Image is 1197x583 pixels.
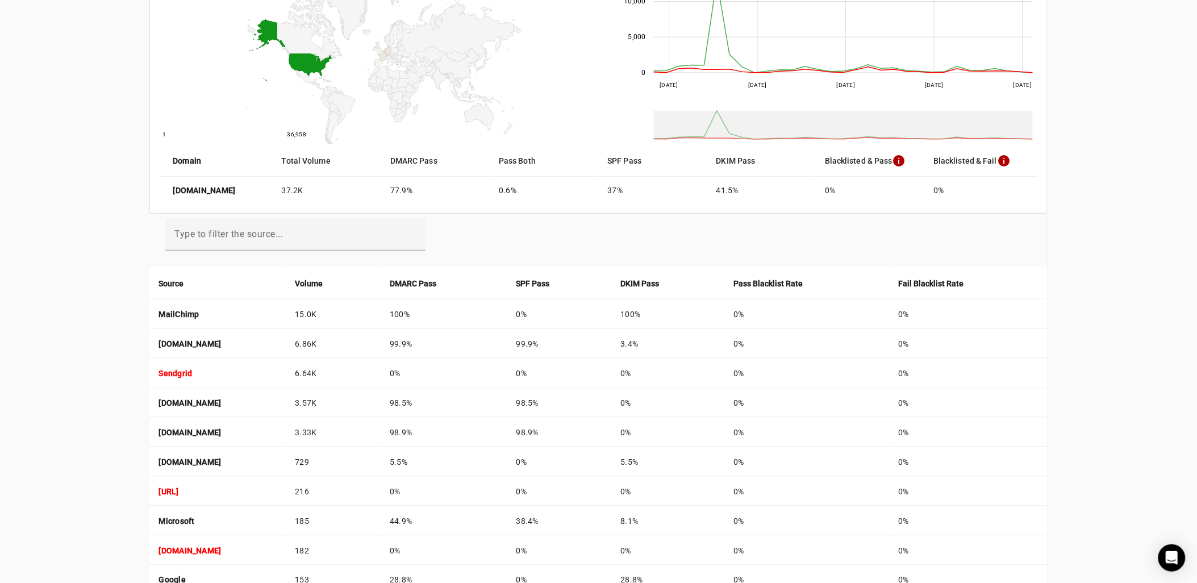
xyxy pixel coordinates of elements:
div: SPF Pass [516,277,603,290]
strong: [DOMAIN_NAME] [159,457,221,467]
text: 5,000 [628,33,645,41]
td: 0% [381,536,507,565]
td: 0% [889,299,1047,329]
td: 8.1% [611,506,724,536]
td: 3.4% [611,329,724,359]
td: 0% [381,477,507,506]
td: 0% [889,388,1047,418]
mat-label: Type to filter the source... [174,229,283,240]
td: 0% [889,536,1047,565]
td: 3.57K [286,388,381,418]
td: 0% [889,329,1047,359]
mat-cell: 41.5% [707,177,816,204]
mat-cell: 37.2K [273,177,381,204]
td: 3.33K [286,418,381,447]
mat-header-cell: Blacklisted & Fail [924,145,1037,177]
strong: Source [159,277,183,290]
strong: Pass Blacklist Rate [733,277,803,290]
strong: SPF Pass [516,277,550,290]
mat-header-cell: Blacklisted & Pass [816,145,924,177]
strong: [DOMAIN_NAME] [173,185,235,196]
td: 0% [507,477,612,506]
strong: Volume [295,277,323,290]
td: 0% [724,506,889,536]
td: 5.5% [381,447,507,477]
td: 0% [507,299,612,329]
strong: [DOMAIN_NAME] [159,546,221,555]
td: 0% [724,418,889,447]
strong: DKIM Pass [620,277,659,290]
strong: Sendgrid [159,369,192,378]
text: 0 [641,69,645,77]
strong: [DOMAIN_NAME] [159,339,221,348]
div: Volume [295,277,372,290]
mat-icon: info [997,154,1011,168]
td: 0% [611,477,724,506]
td: 0% [724,536,889,565]
text: [DATE] [1014,82,1032,88]
mat-header-cell: Pass Both [490,145,598,177]
mat-cell: 0% [816,177,924,204]
mat-cell: 77.9% [381,177,490,204]
mat-header-cell: DKIM Pass [707,145,816,177]
td: 0% [507,536,612,565]
mat-header-cell: Total Volume [273,145,381,177]
mat-header-cell: DMARC Pass [381,145,490,177]
text: 36,958 [287,131,307,138]
td: 0% [889,447,1047,477]
td: 0% [611,536,724,565]
strong: [URL] [159,487,178,496]
text: [DATE] [925,82,944,88]
td: 0% [724,477,889,506]
mat-cell: 37% [599,177,707,204]
mat-cell: 0% [924,177,1037,204]
td: 44.9% [381,506,507,536]
strong: Microsoft [159,517,194,526]
td: 98.9% [507,418,612,447]
strong: DMARC Pass [390,277,436,290]
td: 0% [724,447,889,477]
td: 0% [724,299,889,329]
text: [DATE] [660,82,678,88]
td: 6.64K [286,359,381,388]
div: Pass Blacklist Rate [733,277,880,290]
td: 100% [611,299,724,329]
td: 100% [381,299,507,329]
td: 0% [507,447,612,477]
td: 0% [724,329,889,359]
strong: [DOMAIN_NAME] [159,398,221,407]
td: 216 [286,477,381,506]
mat-header-cell: SPF Pass [599,145,707,177]
td: 0% [889,477,1047,506]
td: 98.5% [507,388,612,418]
td: 6.86K [286,329,381,359]
td: 0% [507,359,612,388]
td: 0% [889,359,1047,388]
td: 98.5% [381,388,507,418]
td: 98.9% [381,418,507,447]
text: [DATE] [748,82,767,88]
td: 0% [724,388,889,418]
strong: [DOMAIN_NAME] [159,428,221,437]
div: DMARC Pass [390,277,498,290]
mat-cell: 0.6% [490,177,598,204]
strong: Domain [173,155,201,167]
mat-icon: info [892,154,906,168]
td: 0% [724,359,889,388]
td: 0% [381,359,507,388]
td: 182 [286,536,381,565]
td: 99.9% [381,329,507,359]
td: 0% [611,418,724,447]
td: 0% [889,506,1047,536]
td: 0% [889,418,1047,447]
td: 38.4% [507,506,612,536]
strong: Fail Blacklist Rate [898,277,964,290]
div: Open Intercom Messenger [1158,544,1186,572]
div: Fail Blacklist Rate [898,277,1038,290]
strong: MailChimp [159,310,199,319]
text: 1 [163,131,166,138]
td: 0% [611,359,724,388]
td: 185 [286,506,381,536]
div: DKIM Pass [620,277,715,290]
text: [DATE] [836,82,855,88]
